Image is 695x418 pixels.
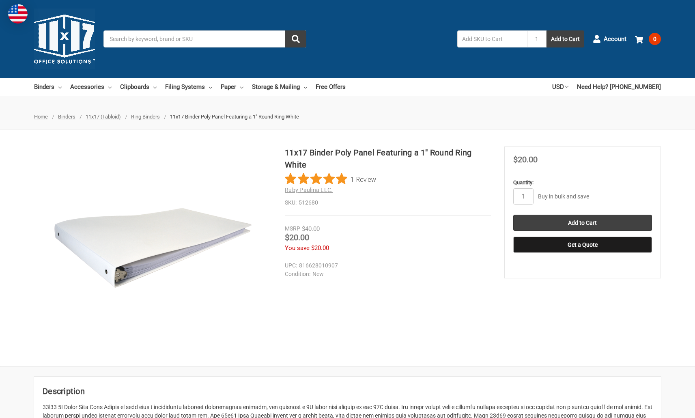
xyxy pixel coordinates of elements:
[58,114,75,120] a: Binders
[285,187,333,193] a: Ruby Paulina LLC.
[547,30,584,47] button: Add to Cart
[34,114,48,120] a: Home
[170,114,299,120] span: 11x17 Binder Poly Panel Featuring a 1" Round Ring White
[316,78,346,96] a: Free Offers
[302,225,320,233] span: $40.00
[285,147,491,171] h1: 11x17 Binder Poly Panel Featuring a 1" Round Ring White
[513,215,652,231] input: Add to Cart
[103,30,306,47] input: Search by keyword, brand or SKU
[311,244,329,252] span: $20.00
[34,9,95,69] img: 11x17.com
[285,173,376,185] button: Rated 5 out of 5 stars from 1 reviews. Jump to reviews.
[285,261,487,270] dd: 816628010907
[52,147,254,349] img: 11x17 Binder Poly Panel Featuring a 1" Round Ring White
[513,237,652,253] button: Get a Quote
[628,396,695,418] iframe: Google Customer Reviews
[285,224,300,233] div: MSRP
[538,193,589,200] a: Buy in bulk and save
[120,78,157,96] a: Clipboards
[604,34,626,44] span: Account
[285,198,491,207] dd: 512680
[285,244,310,252] span: You save
[131,114,160,120] a: Ring Binders
[43,385,652,397] h2: Description
[593,28,626,50] a: Account
[577,78,661,96] a: Need Help? [PHONE_NUMBER]
[285,270,487,278] dd: New
[351,173,376,185] span: 1 Review
[285,198,297,207] dt: SKU:
[513,155,538,164] span: $20.00
[285,270,310,278] dt: Condition:
[8,4,28,24] img: duty and tax information for United States
[252,78,307,96] a: Storage & Mailing
[285,233,309,242] span: $20.00
[635,28,661,50] a: 0
[457,30,527,47] input: Add SKU to Cart
[34,78,62,96] a: Binders
[552,78,568,96] a: USD
[70,78,112,96] a: Accessories
[649,33,661,45] span: 0
[165,78,212,96] a: Filing Systems
[513,179,652,187] label: Quantity:
[221,78,243,96] a: Paper
[86,114,121,120] a: 11x17 (Tabloid)
[285,261,297,270] dt: UPC:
